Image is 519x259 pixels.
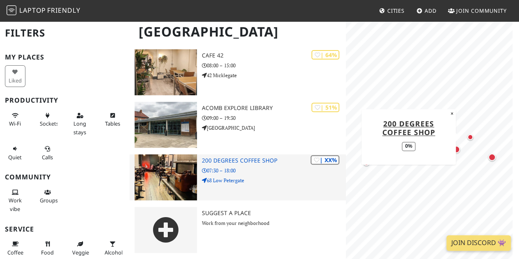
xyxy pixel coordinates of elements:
a: Suggest a Place Work from your neighborhood [130,207,346,253]
h2: Filters [5,21,125,46]
div: Map marker [487,152,497,163]
div: Map marker [361,158,371,168]
a: Acomb Explore Library | 51% Acomb Explore Library 09:00 – 19:30 [GEOGRAPHIC_DATA] [130,102,346,148]
p: 42 Micklegate [202,71,346,79]
span: Food [41,249,54,256]
button: Groups [37,186,58,207]
a: 200 Degrees Coffee Shop [382,119,435,137]
h3: Cafe 42 [202,52,346,59]
button: Tables [102,109,123,131]
h3: Acomb Explore Library [202,105,346,112]
a: LaptopFriendly LaptopFriendly [7,4,80,18]
h3: Community [5,173,125,181]
div: 0% [402,142,416,151]
button: Food [37,237,58,259]
h3: 200 Degrees Coffee Shop [202,157,346,164]
button: Quiet [5,142,25,164]
span: People working [9,197,22,212]
button: Close popup [448,109,456,118]
p: 09:00 – 19:30 [202,114,346,122]
p: 08:00 – 15:00 [202,62,346,69]
a: Cafe 42 | 64% Cafe 42 08:00 – 15:00 42 Micklegate [130,49,346,95]
a: 200 Degrees Coffee Shop | XX% 200 Degrees Coffee Shop 07:30 – 18:00 68 Low Petergate [130,154,346,200]
button: Alcohol [102,237,123,259]
a: Add [413,3,440,18]
span: Coffee [7,249,23,256]
button: Veggie [70,237,90,259]
p: 07:30 – 18:00 [202,167,346,174]
span: Laptop [19,6,46,15]
a: Join Discord 👾 [446,235,511,251]
button: Calls [37,142,58,164]
span: Cities [387,7,405,14]
h1: [GEOGRAPHIC_DATA] [132,21,344,43]
p: Work from your neighborhood [202,219,346,227]
h3: Suggest a Place [202,210,346,217]
img: gray-place-d2bdb4477600e061c01bd816cc0f2ef0cfcb1ca9e3ad78868dd16fb2af073a21.png [135,207,197,253]
button: Work vibe [5,186,25,215]
p: [GEOGRAPHIC_DATA] [202,124,346,132]
span: Add [425,7,437,14]
span: Video/audio calls [42,154,53,161]
p: 68 Low Petergate [202,176,346,184]
span: Work-friendly tables [105,120,120,127]
span: Quiet [8,154,22,161]
span: Alcohol [105,249,123,256]
button: Wi-Fi [5,109,25,131]
h3: Service [5,225,125,233]
h3: My Places [5,53,125,61]
a: Join Community [445,3,510,18]
div: | 51% [311,103,339,112]
img: LaptopFriendly [7,5,16,15]
img: 200 Degrees Coffee Shop [135,154,197,200]
div: | 64% [311,50,339,60]
div: Map marker [451,144,462,155]
div: Map marker [465,132,475,142]
a: Cities [376,3,408,18]
div: | XX% [311,155,339,165]
span: Friendly [47,6,80,15]
img: Cafe 42 [135,49,197,95]
img: Acomb Explore Library [135,102,197,148]
span: Veggie [72,249,89,256]
span: Group tables [40,197,58,204]
span: Stable Wi-Fi [9,120,21,127]
button: Coffee [5,237,25,259]
span: Join Community [456,7,507,14]
h3: Productivity [5,96,125,104]
button: Sockets [37,109,58,131]
span: Power sockets [40,120,59,127]
button: Long stays [70,109,90,139]
span: Long stays [73,120,86,135]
